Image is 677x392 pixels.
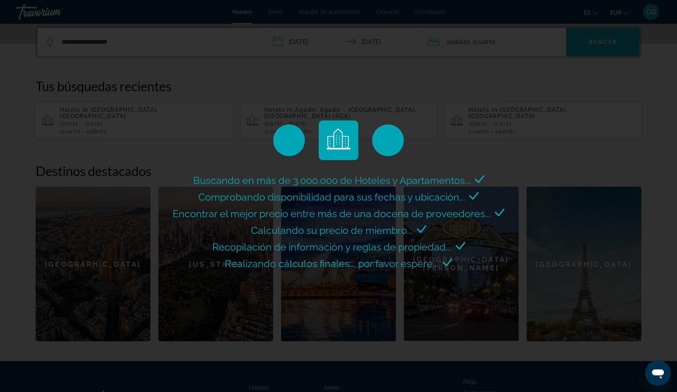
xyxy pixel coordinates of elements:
span: Recopilación de información y reglas de propiedad... [212,241,452,253]
span: Realizando cálculos finales... por favor espere... [225,258,439,270]
iframe: Botón para iniciar la ventana de mensajería [645,360,671,386]
span: Calculando su precio de miembro... [251,224,413,236]
span: Comprobando disponibilidad para sus fechas y ubicación... [198,191,465,203]
span: Encontrar el mejor precio entre más de una docena de proveedores... [173,208,491,220]
span: Buscando en más de 3.000.000 de Hoteles y Apartamentos... [193,174,471,186]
